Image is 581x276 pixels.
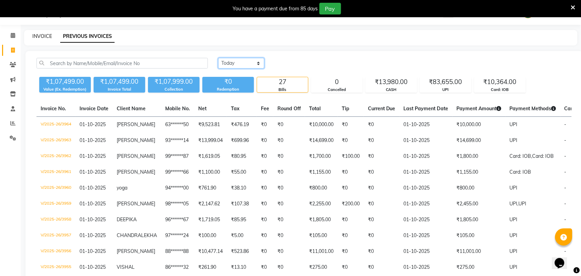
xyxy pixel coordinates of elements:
span: - [564,153,567,159]
td: ₹0 [338,212,364,228]
td: ₹1,805.00 [453,212,506,228]
td: ₹14,699.00 [453,133,506,149]
td: ₹100.00 [194,228,227,244]
td: ₹0 [273,180,305,196]
td: ₹85.95 [227,212,257,228]
span: UPI [510,121,518,127]
td: ₹0 [338,133,364,149]
td: ₹0 [257,196,273,212]
td: V/2025-26/3960 [36,180,75,196]
td: ₹11,001.00 [453,244,506,259]
td: 01-10-2025 [400,164,453,180]
td: ₹55.00 [227,164,257,180]
td: ₹0 [257,259,273,275]
span: UPI [519,201,527,207]
td: 01-10-2025 [400,117,453,133]
div: Card: IOB [475,87,526,93]
td: ₹0 [364,196,400,212]
iframe: chat widget [552,248,574,269]
td: ₹0 [273,259,305,275]
td: ₹5.00 [227,228,257,244]
div: Cancelled [311,87,362,93]
td: V/2025-26/3955 [36,259,75,275]
a: INVOICE [32,33,52,39]
td: ₹0 [364,212,400,228]
td: ₹0 [338,180,364,196]
span: 01-10-2025 [80,264,106,270]
span: 01-10-2025 [80,137,106,143]
td: ₹0 [273,117,305,133]
td: ₹0 [364,133,400,149]
td: ₹800.00 [305,180,338,196]
td: ₹523.86 [227,244,257,259]
td: ₹105.00 [453,228,506,244]
td: ₹0 [257,244,273,259]
td: ₹0 [364,244,400,259]
td: ₹0 [273,196,305,212]
span: - [564,201,567,207]
span: UPI [510,185,518,191]
td: V/2025-26/3961 [36,164,75,180]
td: ₹200.00 [338,196,364,212]
span: Payment Amount [457,105,501,112]
td: ₹11,001.00 [305,244,338,259]
span: 01-10-2025 [80,201,106,207]
div: 27 [257,77,308,87]
td: ₹0 [273,212,305,228]
td: ₹0 [257,133,273,149]
td: ₹1,805.00 [305,212,338,228]
td: ₹0 [273,244,305,259]
span: UPI [510,264,518,270]
td: V/2025-26/3963 [36,133,75,149]
td: 01-10-2025 [400,149,453,164]
span: Round Off [277,105,301,112]
td: ₹38.10 [227,180,257,196]
td: ₹0 [273,164,305,180]
span: UPI [510,248,518,254]
td: ₹1,155.00 [453,164,506,180]
span: Card: IOB, [510,153,532,159]
span: [PERSON_NAME] [117,153,155,159]
span: Last Payment Date [404,105,448,112]
td: ₹0 [338,259,364,275]
div: ₹10,364.00 [475,77,526,87]
span: 01-10-2025 [80,216,106,223]
button: Pay [319,3,341,14]
td: ₹261.90 [194,259,227,275]
td: ₹0 [257,228,273,244]
span: Card: IOB [532,153,554,159]
span: [PERSON_NAME] [117,248,155,254]
span: - [564,216,567,223]
span: Tax [231,105,240,112]
td: ₹1,800.00 [453,149,506,164]
td: V/2025-26/3962 [36,149,75,164]
span: Fee [261,105,269,112]
td: ₹10,000.00 [305,117,338,133]
td: ₹0 [257,180,273,196]
td: V/2025-26/3956 [36,244,75,259]
td: ₹0 [364,117,400,133]
td: V/2025-26/3958 [36,212,75,228]
span: - [564,121,567,127]
div: CASH [366,87,417,93]
td: ₹0 [257,117,273,133]
td: ₹476.19 [227,117,257,133]
td: ₹13.10 [227,259,257,275]
span: 01-10-2025 [80,153,106,159]
td: ₹275.00 [453,259,506,275]
td: ₹105.00 [305,228,338,244]
span: [PERSON_NAME] [117,137,155,143]
td: 01-10-2025 [400,228,453,244]
div: Invoice Total [94,86,145,92]
td: ₹1,700.00 [305,149,338,164]
span: UPI [510,216,518,223]
div: UPI [420,87,471,93]
span: [PERSON_NAME] [117,121,155,127]
div: ₹0 [202,77,254,86]
span: 01-10-2025 [80,185,106,191]
td: ₹107.38 [227,196,257,212]
td: ₹0 [364,180,400,196]
a: PREVIOUS INVOICES [60,30,115,43]
td: ₹0 [364,149,400,164]
td: 01-10-2025 [400,212,453,228]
